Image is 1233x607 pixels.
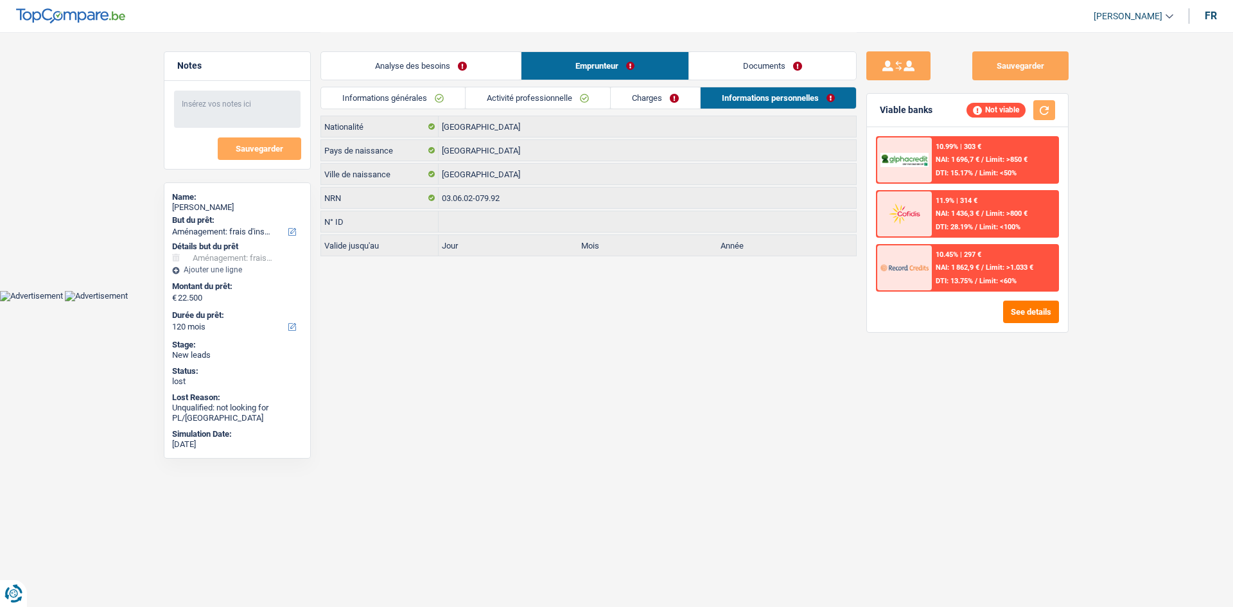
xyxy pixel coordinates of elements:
a: Activité professionnelle [466,87,610,109]
a: Charges [611,87,700,109]
a: Informations générales [321,87,465,109]
span: [PERSON_NAME] [1094,11,1162,22]
input: 12.12.12-123.12 [439,188,856,208]
span: / [975,169,977,177]
span: Limit: >850 € [986,155,1027,164]
input: JJ [469,235,578,256]
input: AAAA [748,235,856,256]
label: Année [717,235,748,256]
h5: Notes [177,60,297,71]
input: Belgique [439,116,856,137]
button: Sauvegarder [218,137,301,160]
div: Not viable [966,103,1026,117]
label: Durée du prêt: [172,310,300,321]
div: Status: [172,366,302,376]
label: Ville de naissance [321,164,439,184]
span: NAI: 1 862,9 € [936,263,979,272]
div: fr [1205,10,1217,22]
div: Simulation Date: [172,429,302,439]
div: Lost Reason: [172,392,302,403]
div: Stage: [172,340,302,350]
a: Emprunteur [521,52,688,80]
button: Sauvegarder [972,51,1069,80]
a: Informations personnelles [701,87,856,109]
span: NAI: 1 436,3 € [936,209,979,218]
span: Limit: <50% [979,169,1017,177]
img: Advertisement [65,291,128,301]
div: Name: [172,192,302,202]
div: [DATE] [172,439,302,450]
label: Mois [578,235,609,256]
a: [PERSON_NAME] [1083,6,1173,27]
label: Jour [439,235,469,256]
span: / [981,263,984,272]
div: lost [172,376,302,387]
span: / [981,209,984,218]
span: DTI: 13.75% [936,277,973,285]
input: 590-1234567-89 [439,211,856,232]
img: AlphaCredit [880,153,928,168]
a: Analyse des besoins [321,52,521,80]
div: Unqualified: not looking for PL/[GEOGRAPHIC_DATA] [172,403,302,423]
div: Ajouter une ligne [172,265,302,274]
div: Viable banks [880,105,932,116]
span: DTI: 28.19% [936,223,973,231]
span: NAI: 1 696,7 € [936,155,979,164]
label: NRN [321,188,439,208]
div: Détails but du prêt [172,242,302,252]
span: Limit: >1.033 € [986,263,1033,272]
button: See details [1003,301,1059,323]
input: Belgique [439,140,856,161]
div: [PERSON_NAME] [172,202,302,213]
img: TopCompare Logo [16,8,125,24]
img: Record Credits [880,256,928,279]
span: Limit: >800 € [986,209,1027,218]
span: € [172,293,177,303]
div: 11.9% | 314 € [936,197,977,205]
div: 10.99% | 303 € [936,143,981,151]
span: Sauvegarder [236,145,283,153]
label: Nationalité [321,116,439,137]
label: Montant du prêt: [172,281,300,292]
span: / [975,277,977,285]
label: Pays de naissance [321,140,439,161]
label: But du prêt: [172,215,300,225]
span: / [975,223,977,231]
span: Limit: <60% [979,277,1017,285]
input: MM [609,235,717,256]
div: 10.45% | 297 € [936,251,981,259]
a: Documents [689,52,856,80]
img: Cofidis [880,202,928,225]
label: N° ID [321,211,439,232]
div: New leads [172,350,302,360]
span: / [981,155,984,164]
span: Limit: <100% [979,223,1020,231]
label: Valide jusqu'au [321,235,439,256]
span: DTI: 15.17% [936,169,973,177]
